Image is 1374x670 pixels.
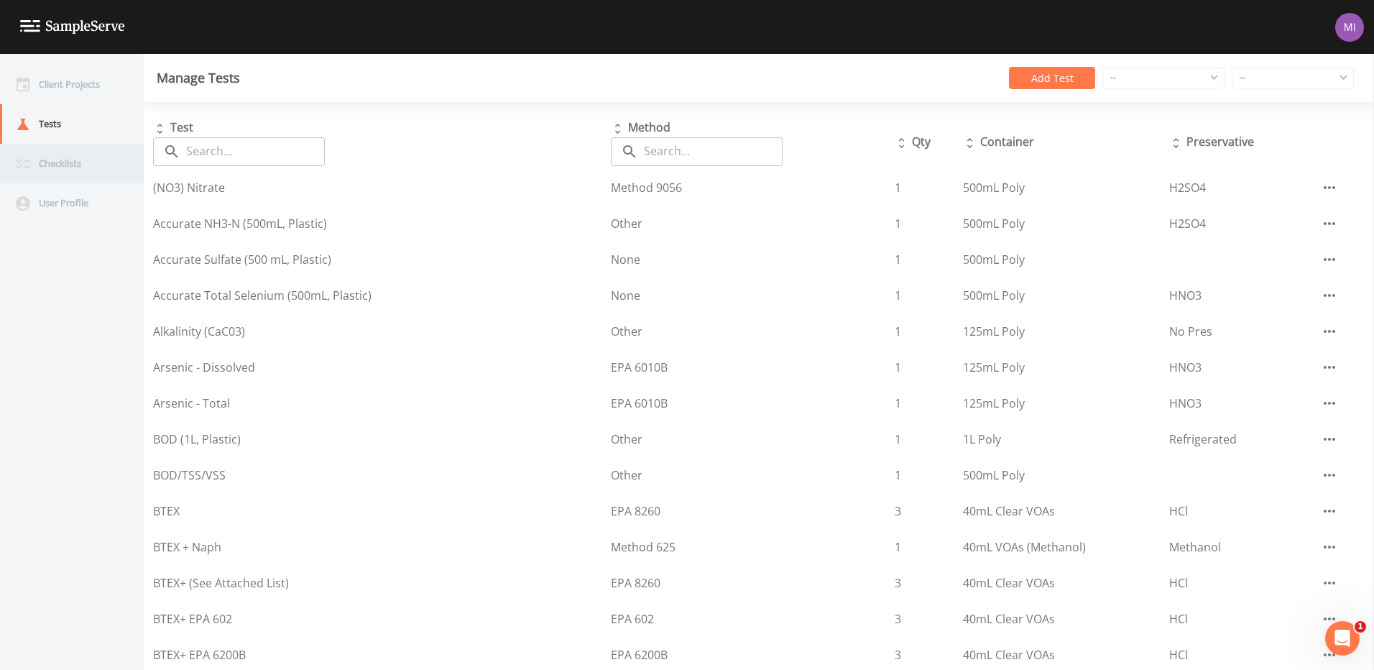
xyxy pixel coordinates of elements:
td: Method 625 [607,529,891,565]
td: Method 9056 [607,170,891,206]
td: 500mL Poly [959,457,1166,493]
td: HCl [1166,493,1311,529]
td: HNO3 [1166,349,1311,385]
img: 11d739c36d20347f7b23fdbf2a9dc2c5 [1335,13,1364,42]
td: 1 [891,313,959,349]
div: Arsenic - Dissolved [153,359,604,376]
span: Method [628,119,670,135]
span: Test [170,119,193,135]
td: 40mL Clear VOAs [959,601,1166,637]
td: 1 [891,206,959,242]
td: EPA 6010B [607,349,891,385]
td: 1 [891,349,959,385]
td: Refrigerated [1166,421,1311,457]
td: EPA 8260 [607,493,891,529]
td: 1L Poly [959,421,1166,457]
div: Manage Tests [157,72,240,83]
td: HCl [1166,601,1311,637]
td: 40mL VOAs (Methanol) [959,529,1166,565]
iframe: Intercom live chat [1325,621,1360,656]
div: Accurate Sulfate (500 mL, Plastic) [153,251,604,268]
div: BTEX+ (See Attached List) [153,574,604,592]
td: 500mL Poly [959,277,1166,313]
div: BTEX [153,502,604,520]
td: 500mL Poly [959,242,1166,277]
div: Qty [895,133,956,152]
td: Other [607,206,891,242]
div: (NO3) Nitrate [153,179,604,196]
td: 1 [891,170,959,206]
td: 3 [891,493,959,529]
td: 1 [891,385,959,421]
td: None [607,277,891,313]
td: H2SO4 [1166,170,1311,206]
td: 500mL Poly [959,206,1166,242]
td: HNO3 [1166,277,1311,313]
div: Arsenic - Total [153,395,604,412]
td: 1 [891,421,959,457]
span: 1 [1355,621,1366,633]
button: Add Test [1009,67,1095,89]
td: 125mL Poly [959,385,1166,421]
td: 500mL Poly [959,170,1166,206]
td: 3 [891,601,959,637]
td: Other [607,457,891,493]
div: -- [1232,68,1353,88]
td: HNO3 [1166,385,1311,421]
div: -- [1103,68,1224,88]
td: None [607,242,891,277]
td: 3 [891,565,959,601]
td: 1 [891,242,959,277]
td: H2SO4 [1166,206,1311,242]
div: Accurate Total Selenium (500mL, Plastic) [153,287,604,304]
td: No Pres [1166,313,1311,349]
div: BTEX + Naph [153,538,604,556]
td: Other [607,313,891,349]
td: EPA 8260 [607,565,891,601]
td: 40mL Clear VOAs [959,565,1166,601]
td: 1 [891,457,959,493]
td: Other [607,421,891,457]
div: Accurate NH3-N (500mL, Plastic) [153,215,604,232]
div: BTEX+ EPA 6200B [153,646,604,664]
input: Search... [186,137,325,166]
img: logo [20,20,125,34]
input: Search... [644,137,783,166]
td: Methanol [1166,529,1311,565]
td: HCl [1166,565,1311,601]
td: 125mL Poly [959,349,1166,385]
div: Preservative [1169,133,1308,152]
div: Alkalinity (CaC03) [153,323,604,340]
td: EPA 602 [607,601,891,637]
div: BTEX+ EPA 602 [153,610,604,628]
div: Container [963,133,1162,152]
td: 1 [891,529,959,565]
td: 125mL Poly [959,313,1166,349]
td: 40mL Clear VOAs [959,493,1166,529]
div: BOD (1L, Plastic) [153,431,604,448]
td: EPA 6010B [607,385,891,421]
div: BOD/TSS/VSS [153,467,604,484]
td: 1 [891,277,959,313]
